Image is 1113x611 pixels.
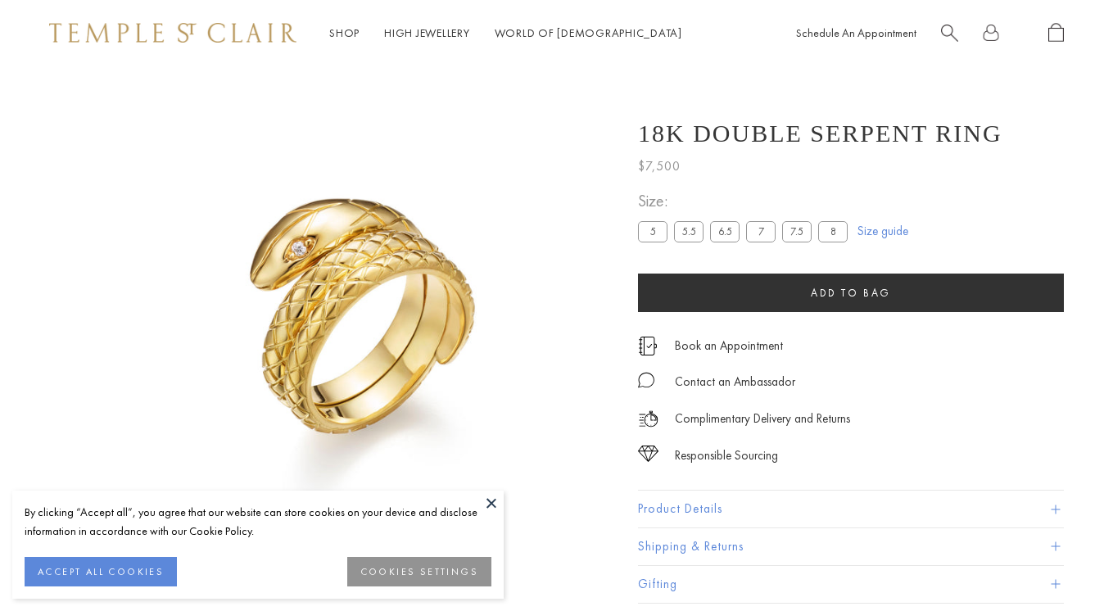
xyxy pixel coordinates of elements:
div: By clicking “Accept all”, you agree that our website can store cookies on your device and disclos... [25,503,491,541]
a: ShopShop [329,25,360,40]
label: 6.5 [710,221,740,242]
nav: Main navigation [329,23,682,43]
label: 5.5 [674,221,704,242]
div: Responsible Sourcing [675,446,778,466]
h1: 18K Double Serpent Ring [638,120,1002,147]
button: Add to bag [638,274,1064,312]
p: Complimentary Delivery and Returns [675,409,850,429]
span: Add to bag [811,286,891,300]
a: Schedule An Appointment [796,25,916,40]
img: Temple St. Clair [49,23,296,43]
button: ACCEPT ALL COOKIES [25,557,177,586]
button: COOKIES SETTINGS [347,557,491,586]
a: Book an Appointment [675,337,783,355]
div: Contact an Ambassador [675,372,795,392]
img: icon_sourcing.svg [638,446,658,462]
img: icon_appointment.svg [638,337,658,355]
a: Size guide [857,223,908,239]
span: $7,500 [638,156,681,177]
img: 18K Double Serpent Ring [106,66,613,573]
button: Gifting [638,566,1064,603]
label: 7 [746,221,776,242]
label: 7.5 [782,221,812,242]
a: Open Shopping Bag [1048,23,1064,43]
label: 8 [818,221,848,242]
a: Search [941,23,958,43]
button: Product Details [638,491,1064,527]
img: MessageIcon-01_2.svg [638,372,654,388]
a: World of [DEMOGRAPHIC_DATA]World of [DEMOGRAPHIC_DATA] [495,25,682,40]
label: 5 [638,221,667,242]
button: Shipping & Returns [638,528,1064,565]
a: High JewelleryHigh Jewellery [384,25,470,40]
span: Size: [638,188,854,215]
iframe: Gorgias live chat messenger [1031,534,1097,595]
img: icon_delivery.svg [638,409,658,429]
